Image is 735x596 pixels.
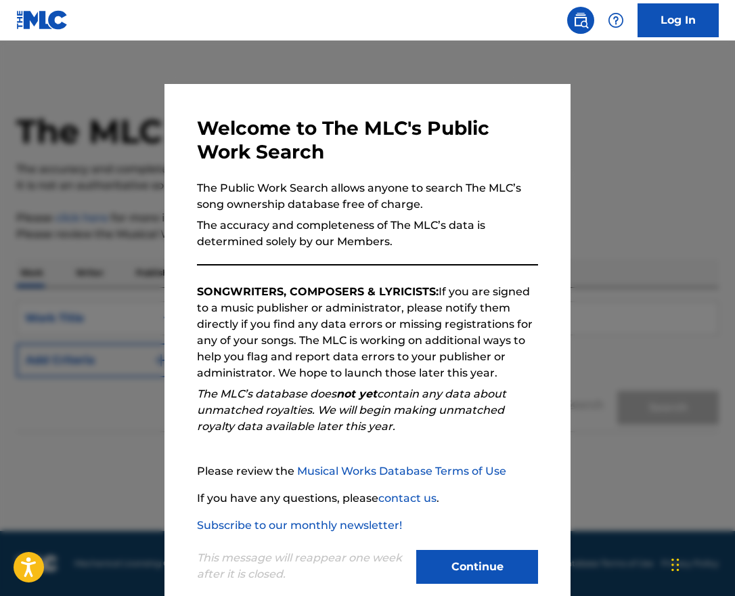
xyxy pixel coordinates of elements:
[197,116,538,164] h3: Welcome to The MLC's Public Work Search
[573,12,589,28] img: search
[197,490,538,507] p: If you have any questions, please .
[378,492,437,505] a: contact us
[671,545,680,585] div: Drag
[197,519,402,532] a: Subscribe to our monthly newsletter!
[197,284,538,381] p: If you are signed to a music publisher or administrator, please notify them directly if you find ...
[197,550,408,582] p: This message will reappear one week after it is closed.
[197,285,439,298] strong: SONGWRITERS, COMPOSERS & LYRICISTS:
[638,3,719,37] a: Log In
[197,463,538,480] p: Please review the
[602,7,629,34] div: Help
[197,217,538,250] p: The accuracy and completeness of The MLC’s data is determined solely by our Members.
[416,550,538,584] button: Continue
[16,10,68,30] img: MLC Logo
[608,12,624,28] img: help
[197,387,506,433] em: The MLC’s database does contain any data about unmatched royalties. We will begin making unmatche...
[197,180,538,213] p: The Public Work Search allows anyone to search The MLC’s song ownership database free of charge.
[297,465,506,477] a: Musical Works Database Terms of Use
[567,7,594,34] a: Public Search
[336,387,377,400] strong: not yet
[667,531,735,596] iframe: Chat Widget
